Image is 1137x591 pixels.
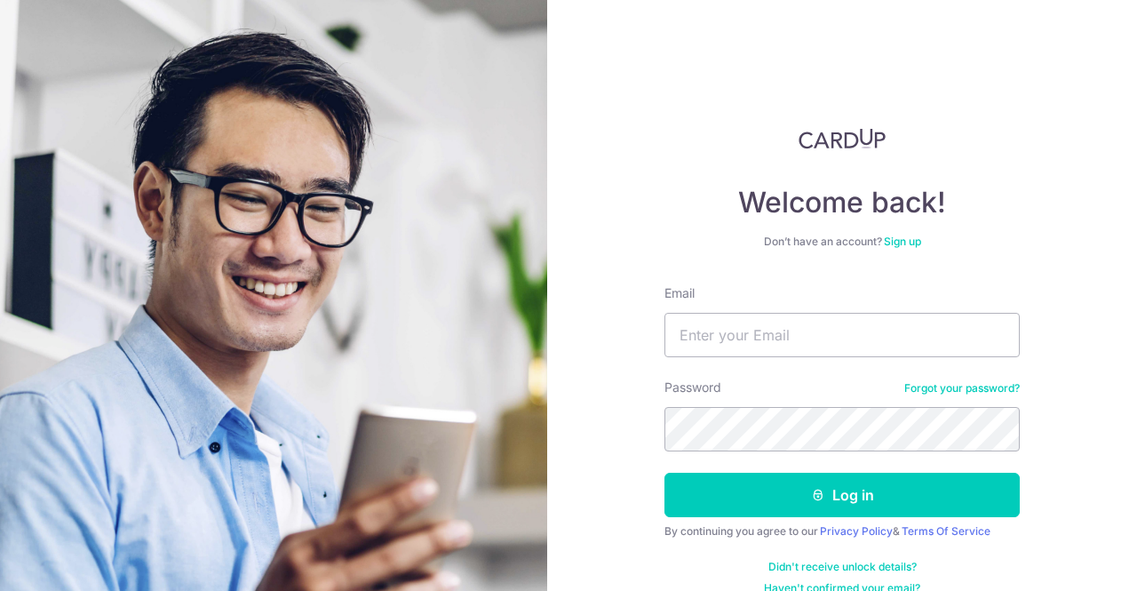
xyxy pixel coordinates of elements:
[768,560,917,574] a: Didn't receive unlock details?
[902,524,990,538] a: Terms Of Service
[664,473,1020,517] button: Log in
[664,185,1020,220] h4: Welcome back!
[904,381,1020,395] a: Forgot your password?
[799,128,886,149] img: CardUp Logo
[664,284,695,302] label: Email
[664,524,1020,539] div: By continuing you agree to our &
[664,313,1020,357] input: Enter your Email
[664,235,1020,249] div: Don’t have an account?
[820,524,893,538] a: Privacy Policy
[884,235,921,248] a: Sign up
[664,379,721,396] label: Password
